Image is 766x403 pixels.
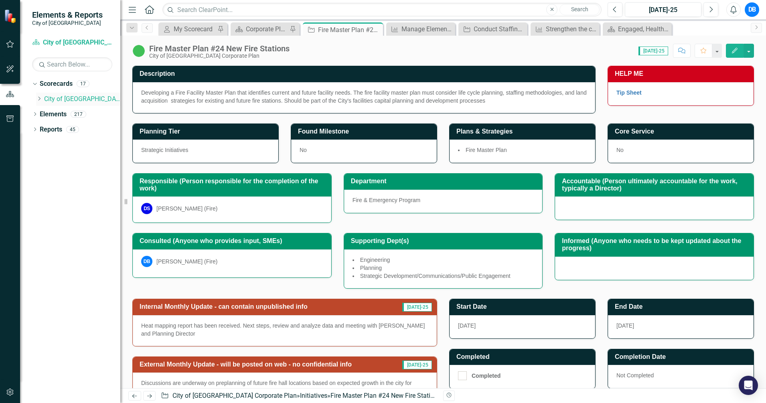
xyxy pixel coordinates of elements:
[401,24,453,34] div: Manage Elements
[160,24,215,34] a: My Scorecard
[32,57,112,71] input: Search Below...
[351,178,539,185] h3: Department
[608,365,754,388] div: Not Completed
[141,89,587,105] p: Developing a Fire Facility Master Plan that identifies current and future facility needs. The fir...
[615,70,750,77] h3: HELP ME
[638,47,668,55] span: [DATE]-25
[615,303,750,310] h3: End Date
[141,256,152,267] div: DB
[40,79,73,89] a: Scorecards
[402,360,432,369] span: [DATE]-25
[300,392,327,399] a: Initiatives
[318,25,381,35] div: Fire Master Plan #24 New Fire Stations
[140,303,388,310] h3: Internal Monthly Update - can contain unpublished info
[605,24,670,34] a: Engaged, Healthy Community
[625,2,701,17] button: [DATE]-25
[140,237,327,245] h3: Consulted (Anyone who provides input, SMEs)
[32,10,103,20] span: Elements & Reports
[4,9,18,23] img: ClearPoint Strategy
[32,20,103,26] small: City of [GEOGRAPHIC_DATA]
[298,128,433,135] h3: Found Milestone
[616,89,642,96] a: Tip Sheet
[353,197,421,203] span: Fire & Emergency Program
[456,353,591,360] h3: Completed
[618,24,670,34] div: Engaged, Healthy Community
[474,24,525,34] div: Conduct Staffing Model Assessment
[739,376,758,395] div: Open Intercom Messenger
[360,265,382,271] span: Planning
[546,24,598,34] div: Strengthen the capacity of Fire Services to support a rapidly growing community by conducting a s...
[458,322,476,329] span: [DATE]
[32,38,112,47] a: City of [GEOGRAPHIC_DATA] Corporate Plan
[77,81,89,87] div: 17
[140,70,591,77] h3: Description
[40,110,67,119] a: Elements
[162,3,602,17] input: Search ClearPoint...
[44,95,120,104] a: City of [GEOGRAPHIC_DATA] Corporate Plan
[300,147,307,153] span: No
[174,24,215,34] div: My Scorecard
[559,4,600,15] button: Search
[616,147,624,153] span: No
[141,203,152,214] div: DS
[149,53,290,59] div: City of [GEOGRAPHIC_DATA] Corporate Plan
[156,257,217,265] div: [PERSON_NAME] (Fire)
[615,353,750,360] h3: Completion Date
[571,6,588,12] span: Search
[360,257,390,263] span: Engineering
[456,128,591,135] h3: Plans & Strategies
[40,125,62,134] a: Reports
[66,126,79,133] div: 45
[132,45,145,57] img: In Progress
[745,2,759,17] button: DB
[351,237,539,245] h3: Supporting Dept(s)
[156,205,217,213] div: [PERSON_NAME] (Fire)
[616,322,634,329] span: [DATE]
[149,44,290,53] div: Fire Master Plan #24 New Fire Stations
[402,303,432,312] span: [DATE]-25
[246,24,288,34] div: Corporate Plan
[140,361,396,368] h3: External Monthly Update - will be posted on web - no confidential info
[140,178,327,192] h3: Responsible (Person responsible for the completion of the work)
[460,24,525,34] a: Conduct Staffing Model Assessment
[71,111,86,117] div: 217
[628,5,699,15] div: [DATE]-25
[140,128,274,135] h3: Planning Tier
[360,273,511,279] span: Strategic Development/Communications/Public Engagement
[388,24,453,34] a: Manage Elements
[466,147,507,153] span: Fire Master Plan
[141,147,188,153] span: Strategic Initiatives
[456,303,591,310] h3: Start Date
[562,237,750,251] h3: Informed (Anyone who needs to be kept updated about the progress)
[615,128,750,135] h3: Core Service
[533,24,598,34] a: Strengthen the capacity of Fire Services to support a rapidly growing community by conducting a s...
[562,178,750,192] h3: Accountable (Person ultimately accountable for the work, typically a Director)
[330,392,441,399] div: Fire Master Plan #24 New Fire Stations
[233,24,288,34] a: Corporate Plan
[161,391,437,401] div: » »
[172,392,297,399] a: City of [GEOGRAPHIC_DATA] Corporate Plan
[141,322,428,338] p: Heat mapping report has been received. Next steps, review and analyze data and meeting with [PERS...
[141,379,428,395] p: Discussions are underway on preplanning of future fire hall locations based on expected growth in...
